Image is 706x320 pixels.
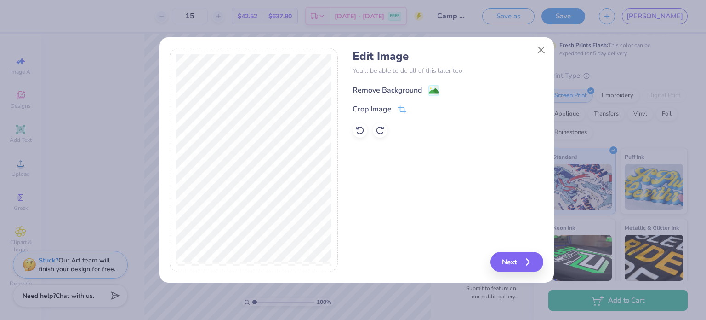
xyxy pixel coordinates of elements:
[490,252,543,272] button: Next
[353,104,392,115] div: Crop Image
[353,50,543,63] h4: Edit Image
[532,41,550,59] button: Close
[353,85,422,96] div: Remove Background
[353,66,543,76] p: You’ll be able to do all of this later too.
